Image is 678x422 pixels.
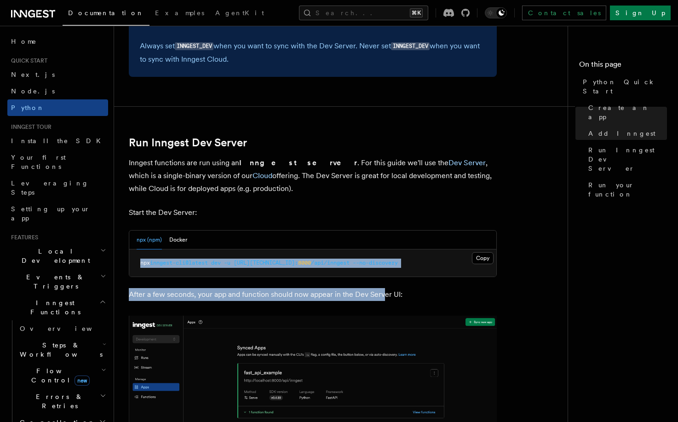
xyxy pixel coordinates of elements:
[7,123,52,131] span: Inngest tour
[129,288,497,301] p: After a few seconds, your app and function should now appear in the Dev Server UI:
[215,9,264,17] span: AgentKit
[150,260,208,266] span: inngest-cli@latest
[16,337,108,363] button: Steps & Workflows
[11,37,37,46] span: Home
[7,243,108,269] button: Local Development
[7,57,47,64] span: Quick start
[585,99,667,125] a: Create an app
[7,295,108,320] button: Inngest Functions
[210,3,270,25] a: AgentKit
[140,40,486,66] p: Always set when you want to sync with the Dev Server. Never set when you want to sync with Innges...
[234,260,298,266] span: [URL][TECHNICAL_ID]:
[7,66,108,83] a: Next.js
[391,42,430,50] code: INNGEST_DEV
[7,83,108,99] a: Node.js
[522,6,606,20] a: Contact sales
[11,137,106,145] span: Install the SDK
[239,158,357,167] strong: Inngest server
[11,154,66,170] span: Your first Functions
[7,33,108,50] a: Home
[149,3,210,25] a: Examples
[588,180,667,199] span: Run your function
[7,247,100,265] span: Local Development
[20,325,115,332] span: Overview
[7,175,108,201] a: Leveraging Steps
[7,99,108,116] a: Python
[579,59,667,74] h4: On this page
[579,74,667,99] a: Python Quick Start
[7,269,108,295] button: Events & Triggers
[610,6,671,20] a: Sign Up
[129,156,497,195] p: Inngest functions are run using an . For this guide we'll use the , which is a single-binary vers...
[588,129,655,138] span: Add Inngest
[11,104,45,111] span: Python
[16,363,108,388] button: Flow Controlnew
[585,142,667,177] a: Run Inngest Dev Server
[585,177,667,202] a: Run your function
[129,136,247,149] a: Run Inngest Dev Server
[63,3,149,26] a: Documentation
[155,9,204,17] span: Examples
[16,366,101,385] span: Flow Control
[7,149,108,175] a: Your first Functions
[16,388,108,414] button: Errors & Retries
[211,260,221,266] span: dev
[137,231,162,249] button: npx (npm)
[410,8,423,17] kbd: ⌘K
[11,179,89,196] span: Leveraging Steps
[448,158,486,167] a: Dev Server
[224,260,230,266] span: -u
[11,87,55,95] span: Node.js
[16,320,108,337] a: Overview
[583,77,667,96] span: Python Quick Start
[75,376,90,386] span: new
[588,103,667,121] span: Create an app
[7,234,38,241] span: Features
[7,201,108,226] a: Setting up your app
[585,125,667,142] a: Add Inngest
[7,298,99,317] span: Inngest Functions
[11,205,90,222] span: Setting up your app
[68,9,144,17] span: Documentation
[16,341,103,359] span: Steps & Workflows
[311,260,350,266] span: /api/inngest
[175,42,213,50] code: INNGEST_DEV
[588,145,667,173] span: Run Inngest Dev Server
[253,171,272,180] a: Cloud
[11,71,55,78] span: Next.js
[169,231,187,249] button: Docker
[472,252,494,264] button: Copy
[7,133,108,149] a: Install the SDK
[298,260,311,266] span: 8000
[353,260,398,266] span: --no-discovery
[7,272,100,291] span: Events & Triggers
[485,7,507,18] button: Toggle dark mode
[129,206,497,219] p: Start the Dev Server:
[140,260,150,266] span: npx
[16,392,100,410] span: Errors & Retries
[299,6,428,20] button: Search...⌘K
